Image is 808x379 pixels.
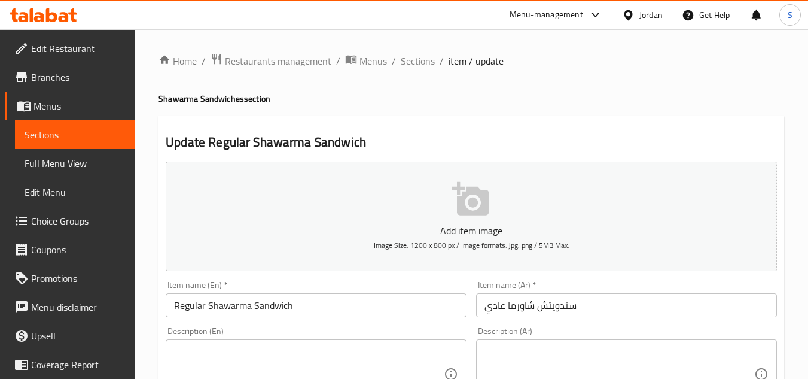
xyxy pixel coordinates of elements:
[31,357,126,372] span: Coverage Report
[639,8,663,22] div: Jordan
[158,93,784,105] h4: Shawarma Sandwiches section
[166,134,777,151] h2: Update Regular Shawarma Sandwich
[392,54,396,68] li: /
[5,293,135,322] a: Menu disclaimer
[202,54,206,68] li: /
[5,34,135,63] a: Edit Restaurant
[33,99,126,113] span: Menus
[336,54,340,68] li: /
[31,70,126,84] span: Branches
[359,54,387,68] span: Menus
[225,54,331,68] span: Restaurants management
[5,63,135,92] a: Branches
[510,8,583,22] div: Menu-management
[15,149,135,178] a: Full Menu View
[166,162,777,271] button: Add item imageImage Size: 1200 x 800 px / Image formats: jpg, png / 5MB Max.
[31,329,126,343] span: Upsell
[25,156,126,171] span: Full Menu View
[211,53,331,69] a: Restaurants management
[31,300,126,314] span: Menu disclaimer
[158,54,197,68] a: Home
[788,8,792,22] span: S
[440,54,444,68] li: /
[31,41,126,56] span: Edit Restaurant
[25,185,126,199] span: Edit Menu
[31,214,126,228] span: Choice Groups
[449,54,504,68] span: item / update
[5,92,135,120] a: Menus
[166,293,466,317] input: Enter name En
[374,238,569,252] span: Image Size: 1200 x 800 px / Image formats: jpg, png / 5MB Max.
[158,53,784,69] nav: breadcrumb
[31,271,126,286] span: Promotions
[5,235,135,264] a: Coupons
[5,264,135,293] a: Promotions
[345,53,387,69] a: Menus
[31,242,126,257] span: Coupons
[401,54,435,68] a: Sections
[5,350,135,379] a: Coverage Report
[15,120,135,149] a: Sections
[15,178,135,207] a: Edit Menu
[5,322,135,350] a: Upsell
[5,207,135,235] a: Choice Groups
[184,223,758,238] p: Add item image
[476,293,777,317] input: Enter name Ar
[25,128,126,142] span: Sections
